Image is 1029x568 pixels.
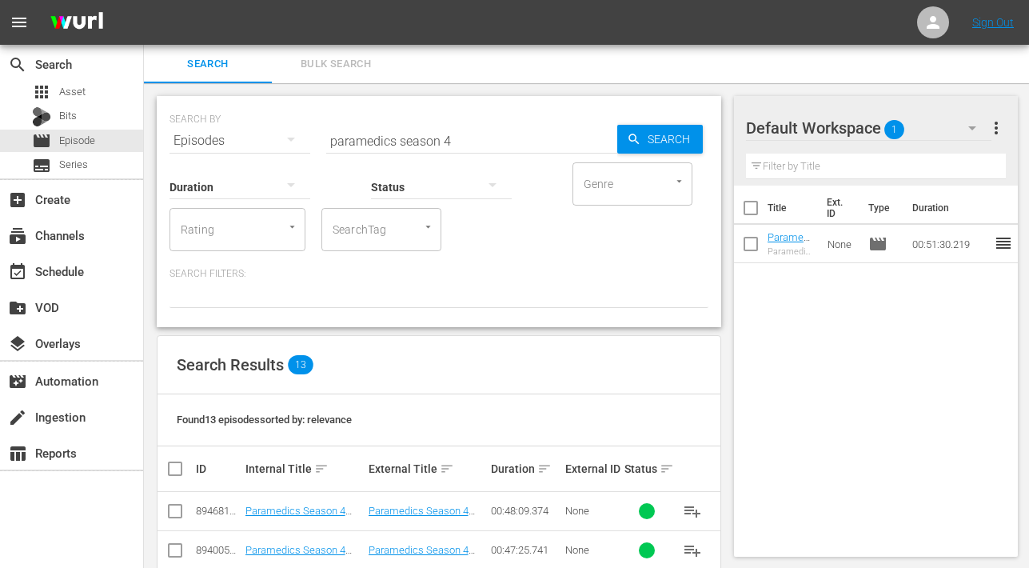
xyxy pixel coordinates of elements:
[369,505,475,529] a: Paramedics Season 4 Episode 2
[565,462,620,475] div: External ID
[491,544,560,556] div: 00:47:25.741
[59,84,86,100] span: Asset
[672,174,687,189] button: Open
[987,109,1006,147] button: more_vert
[859,186,903,230] th: Type
[683,502,702,521] span: playlist_add
[196,462,241,475] div: ID
[673,492,712,530] button: playlist_add
[768,186,817,230] th: Title
[32,156,51,175] span: Series
[906,225,994,263] td: 00:51:30.219
[8,226,27,246] span: Channels
[683,541,702,560] span: playlist_add
[884,113,904,146] span: 1
[8,262,27,282] span: Schedule
[746,106,992,150] div: Default Workspace
[10,13,29,32] span: menu
[245,544,352,568] a: Paramedics Season 4 Episode 10 - Nine Now
[369,544,475,568] a: Paramedics Season 4 Episode 10
[38,4,115,42] img: ans4CAIJ8jUAAAAAAAAAAAAAAAAAAAAAAAAgQb4GAAAAAAAAAAAAAAAAAAAAAAAAJMjXAAAAAAAAAAAAAAAAAAAAAAAAgAT5G...
[617,125,703,154] button: Search
[32,107,51,126] div: Bits
[868,234,887,254] span: Episode
[491,459,560,478] div: Duration
[817,186,859,230] th: Ext. ID
[8,190,27,210] span: Create
[8,55,27,74] span: Search
[972,16,1014,29] a: Sign Out
[624,459,669,478] div: Status
[8,334,27,354] span: Overlays
[565,505,620,517] div: None
[8,408,27,427] span: Ingestion
[59,157,88,173] span: Series
[537,462,552,476] span: sort
[177,414,352,426] span: Found 13 episodes sorted by: relevance
[170,118,310,163] div: Episodes
[421,219,436,234] button: Open
[281,55,390,74] span: Bulk Search
[369,459,487,478] div: External Title
[994,234,1013,253] span: reorder
[59,133,95,149] span: Episode
[32,131,51,150] span: Episode
[821,225,862,263] td: None
[245,505,352,529] a: Paramedics Season 4 Episode 2 - Nine Now
[170,267,708,281] p: Search Filters:
[987,118,1006,138] span: more_vert
[285,219,300,234] button: Open
[768,246,815,257] div: Paramedics Season 4 Episode 1
[196,544,241,556] div: 89400582
[154,55,262,74] span: Search
[245,459,364,478] div: Internal Title
[565,544,620,556] div: None
[59,108,77,124] span: Bits
[641,125,703,154] span: Search
[8,444,27,463] span: Reports
[288,355,313,374] span: 13
[314,462,329,476] span: sort
[903,186,999,230] th: Duration
[440,462,454,476] span: sort
[177,355,284,374] span: Search Results
[768,231,812,303] a: Paramedics Season 4 Episode 1 - Nine Now
[32,82,51,102] span: Asset
[8,298,27,318] span: VOD
[491,505,560,517] div: 00:48:09.374
[8,372,27,391] span: Automation
[196,505,241,517] div: 89468187
[660,462,674,476] span: sort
